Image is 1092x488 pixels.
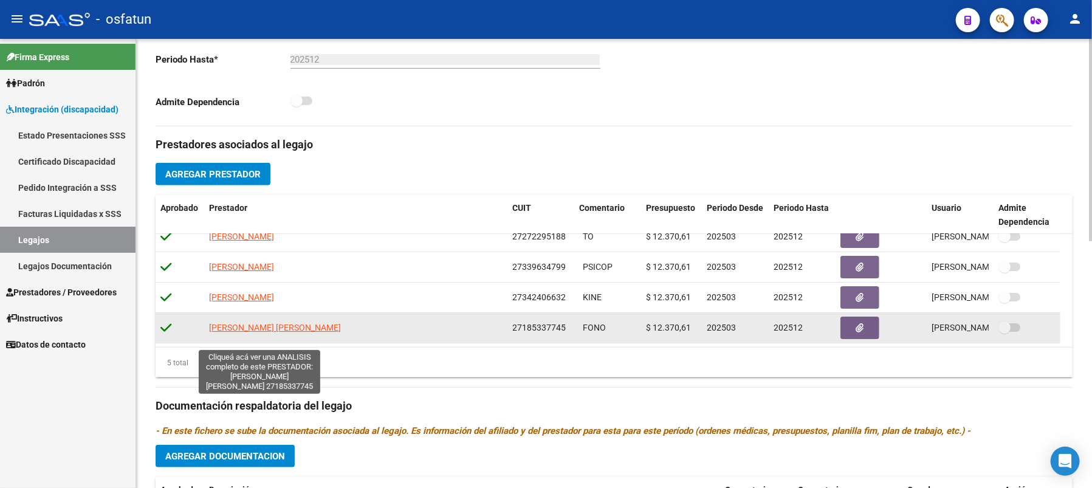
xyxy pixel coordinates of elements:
[932,262,1027,272] span: [PERSON_NAME] [DATE]
[507,195,574,235] datatable-header-cell: CUIT
[574,195,641,235] datatable-header-cell: Comentario
[774,203,829,213] span: Periodo Hasta
[6,103,118,116] span: Integración (discapacidad)
[209,203,247,213] span: Prestador
[646,232,691,241] span: $ 12.370,61
[512,262,566,272] span: 27339634799
[1051,447,1080,476] div: Open Intercom Messenger
[998,203,1049,227] span: Admite Dependencia
[156,356,188,369] div: 5 total
[707,323,736,332] span: 202503
[512,232,566,241] span: 27272295188
[156,445,295,467] button: Agregar Documentacion
[769,195,836,235] datatable-header-cell: Periodo Hasta
[512,323,566,332] span: 27185337745
[579,203,625,213] span: Comentario
[641,195,702,235] datatable-header-cell: Presupuesto
[156,397,1073,414] h3: Documentación respaldatoria del legajo
[156,136,1073,153] h3: Prestadores asociados al legajo
[583,262,613,272] span: PSICOP
[646,292,691,302] span: $ 12.370,61
[994,195,1060,235] datatable-header-cell: Admite Dependencia
[6,312,63,325] span: Instructivos
[512,292,566,302] span: 27342406632
[165,451,285,462] span: Agregar Documentacion
[707,262,736,272] span: 202503
[156,95,290,109] p: Admite Dependencia
[209,262,274,272] span: [PERSON_NAME]
[932,203,961,213] span: Usuario
[6,50,69,64] span: Firma Express
[1068,12,1082,26] mat-icon: person
[6,77,45,90] span: Padrón
[774,262,803,272] span: 202512
[646,262,691,272] span: $ 12.370,61
[6,286,117,299] span: Prestadores / Proveedores
[932,323,1027,332] span: [PERSON_NAME] [DATE]
[10,12,24,26] mat-icon: menu
[156,425,970,436] i: - En este fichero se sube la documentación asociada al legajo. Es información del afiliado y del ...
[583,323,606,332] span: FONO
[774,323,803,332] span: 202512
[209,232,274,241] span: [PERSON_NAME]
[702,195,769,235] datatable-header-cell: Periodo Desde
[156,163,270,185] button: Agregar Prestador
[927,195,994,235] datatable-header-cell: Usuario
[209,292,274,302] span: [PERSON_NAME]
[6,338,86,351] span: Datos de contacto
[707,292,736,302] span: 202503
[165,169,261,180] span: Agregar Prestador
[512,203,531,213] span: CUIT
[583,292,602,302] span: KINE
[209,323,341,332] span: [PERSON_NAME] [PERSON_NAME]
[160,203,198,213] span: Aprobado
[583,232,594,241] span: TO
[96,6,151,33] span: - osfatun
[204,195,507,235] datatable-header-cell: Prestador
[646,203,695,213] span: Presupuesto
[707,203,763,213] span: Periodo Desde
[932,232,1027,241] span: [PERSON_NAME] [DATE]
[156,53,290,66] p: Periodo Hasta
[774,292,803,302] span: 202512
[646,323,691,332] span: $ 12.370,61
[774,232,803,241] span: 202512
[932,292,1027,302] span: [PERSON_NAME] [DATE]
[156,195,204,235] datatable-header-cell: Aprobado
[707,232,736,241] span: 202503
